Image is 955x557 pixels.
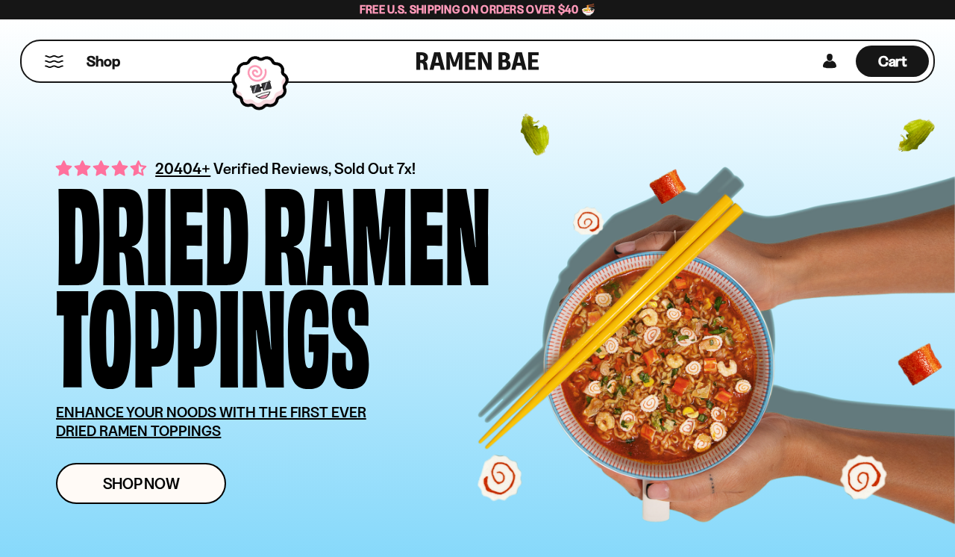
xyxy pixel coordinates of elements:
[87,46,120,77] a: Shop
[878,52,907,70] span: Cart
[56,403,366,440] u: ENHANCE YOUR NOODS WITH THE FIRST EVER DRIED RAMEN TOPPINGS
[56,278,370,381] div: Toppings
[56,176,249,278] div: Dried
[44,55,64,68] button: Mobile Menu Trigger
[360,2,596,16] span: Free U.S. Shipping on Orders over $40 🍜
[56,463,226,504] a: Shop Now
[87,52,120,72] span: Shop
[856,41,929,81] div: Cart
[263,176,491,278] div: Ramen
[103,476,180,491] span: Shop Now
